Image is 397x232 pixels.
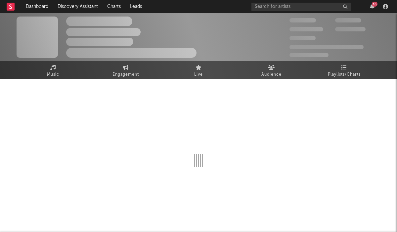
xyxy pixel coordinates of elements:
[17,61,89,79] a: Music
[251,3,351,11] input: Search for artists
[162,61,235,79] a: Live
[289,53,329,57] span: Jump Score: 85.0
[328,71,361,79] span: Playlists/Charts
[89,61,162,79] a: Engagement
[308,61,380,79] a: Playlists/Charts
[194,71,203,79] span: Live
[112,71,139,79] span: Engagement
[289,27,323,31] span: 50,000,000
[289,18,316,22] span: 300,000
[261,71,282,79] span: Audience
[370,4,375,9] button: 16
[47,71,59,79] span: Music
[289,45,364,49] span: 50,000,000 Monthly Listeners
[335,18,361,22] span: 100,000
[372,2,377,7] div: 16
[289,36,316,40] span: 100,000
[335,27,366,31] span: 1,000,000
[235,61,308,79] a: Audience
